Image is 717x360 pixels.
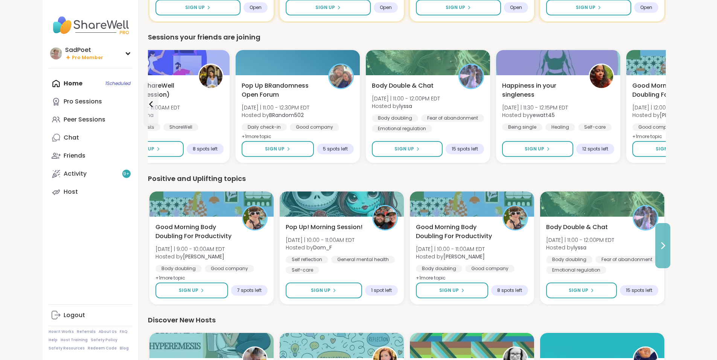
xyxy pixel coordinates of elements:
[49,165,132,183] a: Activity9+
[155,265,202,272] div: Body doubling
[546,244,614,251] span: Hosted by
[99,329,117,334] a: About Us
[243,206,266,229] img: Adrienne_QueenOfTheDawn
[578,123,612,131] div: Self-care
[443,253,485,260] b: [PERSON_NAME]
[148,315,666,325] div: Discover New Hosts
[656,146,675,152] span: Sign Up
[286,283,362,298] button: Sign Up
[502,81,580,99] span: Happiness in your singleness
[65,46,103,54] div: SadPoet
[331,256,395,263] div: General mental health
[286,244,355,251] span: Hosted by
[64,97,102,106] div: Pro Sessions
[329,65,353,88] img: BRandom502
[242,123,287,131] div: Daily check-in
[525,146,544,152] span: Sign Up
[315,4,335,11] span: Sign Up
[372,114,418,122] div: Body doubling
[49,129,132,147] a: Chat
[634,206,657,229] img: lyssa
[64,188,78,196] div: Host
[286,256,328,263] div: Self reflection
[72,55,103,61] span: Pro Member
[64,170,87,178] div: Activity
[61,337,88,343] a: Host Training
[576,4,595,11] span: Sign Up
[632,141,705,157] button: Sign Up
[50,47,62,59] img: SadPoet
[155,253,225,260] span: Hosted by
[313,244,332,251] b: Dom_F
[193,146,218,152] span: 8 spots left
[237,287,262,293] span: 7 spots left
[205,265,254,272] div: Good company
[465,265,515,272] div: Good company
[546,266,606,274] div: Emotional regulation
[439,287,459,294] span: Sign Up
[242,104,309,111] span: [DATE] | 11:00 - 12:30PM EDT
[372,95,440,102] span: [DATE] | 11:00 - 12:00PM EDT
[242,141,314,157] button: Sign Up
[394,146,414,152] span: Sign Up
[546,236,614,244] span: [DATE] | 11:00 - 12:00PM EDT
[88,346,117,351] a: Redeem Code
[64,311,85,319] div: Logout
[502,123,542,131] div: Being single
[632,104,701,111] span: [DATE] | 12:00 - 1:00PM EDT
[49,183,132,201] a: Host
[286,223,362,232] span: Pop Up! Morning Session!
[290,123,339,131] div: Good company
[545,123,575,131] div: Healing
[582,146,608,152] span: 12 spots left
[242,81,320,99] span: Pop Up BRandomness Open Forum
[265,146,285,152] span: Sign Up
[626,287,652,293] span: 15 spots left
[49,306,132,324] a: Logout
[416,283,488,298] button: Sign Up
[179,287,198,294] span: Sign Up
[49,111,132,129] a: Peer Sessions
[399,102,412,110] b: lyssa
[502,104,568,111] span: [DATE] | 11:30 - 12:15PM EDT
[530,111,555,119] b: yewatt45
[569,287,588,294] span: Sign Up
[123,171,129,177] span: 9 +
[416,223,494,241] span: Good Morning Body Doubling For Productivity
[510,5,522,11] span: Open
[49,329,74,334] a: How It Works
[640,5,652,11] span: Open
[632,81,711,99] span: Good Morning Body Doubling For Productivity
[632,111,701,119] span: Hosted by
[286,236,355,244] span: [DATE] | 10:00 - 11:00AM EDT
[502,141,573,157] button: Sign Up
[311,287,330,294] span: Sign Up
[452,146,478,152] span: 15 spots left
[660,111,701,119] b: [PERSON_NAME]
[91,337,117,343] a: Safety Policy
[372,81,434,90] span: Body Double & Chat
[49,93,132,111] a: Pro Sessions
[416,245,485,253] span: [DATE] | 10:00 - 11:00AM EDT
[120,329,128,334] a: FAQ
[286,266,319,274] div: Self-care
[502,111,568,119] span: Hosted by
[504,206,527,229] img: Adrienne_QueenOfTheDawn
[242,111,309,119] span: Hosted by
[49,147,132,165] a: Friends
[546,256,592,263] div: Body doubling
[148,32,666,43] div: Sessions your friends are joining
[460,65,483,88] img: lyssa
[155,283,228,298] button: Sign Up
[120,346,129,351] a: Blog
[416,265,462,272] div: Body doubling
[380,5,392,11] span: Open
[185,4,205,11] span: Sign Up
[183,253,224,260] b: [PERSON_NAME]
[373,206,397,229] img: Dom_F
[497,287,522,293] span: 8 spots left
[372,125,432,132] div: Emotional regulation
[155,245,225,253] span: [DATE] | 9:00 - 10:00AM EDT
[421,114,484,122] div: Fear of abandonment
[372,102,440,110] span: Hosted by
